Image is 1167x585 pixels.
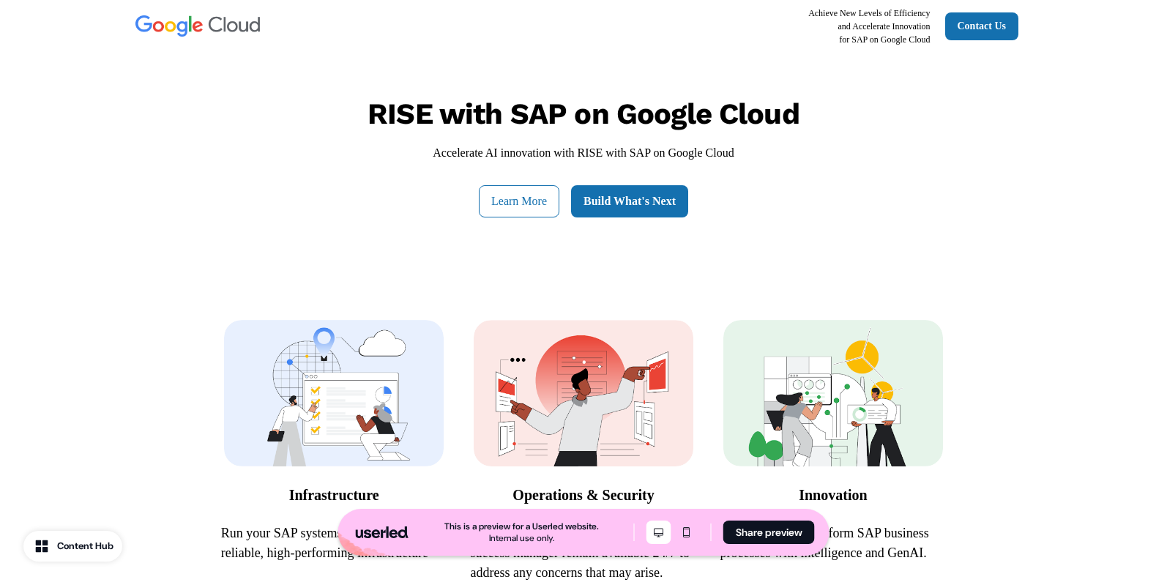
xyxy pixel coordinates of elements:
a: Contact Us [945,12,1019,40]
p: RISE with SAP on Google Cloud [368,96,799,133]
strong: Infrastructure [289,487,379,503]
button: Mobile mode [674,521,699,544]
div: Internal use only. [489,532,554,544]
p: Run your SAP systems on scalable, reliable, high-performing infrastructure [221,523,447,563]
p: Accelerate AI innovation with RISE with SAP on Google Cloud [433,144,734,162]
button: Learn More [479,185,559,217]
button: Content Hub [23,531,122,562]
p: Achieve New Levels of Efficiency and Accelerate Innovation for SAP on Google Cloud [808,7,930,46]
strong: Operations & Security [512,487,654,503]
strong: Innovation [799,487,867,503]
button: Share preview [723,521,815,544]
button: Desktop mode [646,521,671,544]
div: This is a preview for a Userled website. [444,521,599,532]
a: Build What's Next [571,185,688,217]
p: Modernize and transform SAP business processes with intelligence and GenAI. [720,523,946,563]
div: Content Hub [57,539,113,554]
